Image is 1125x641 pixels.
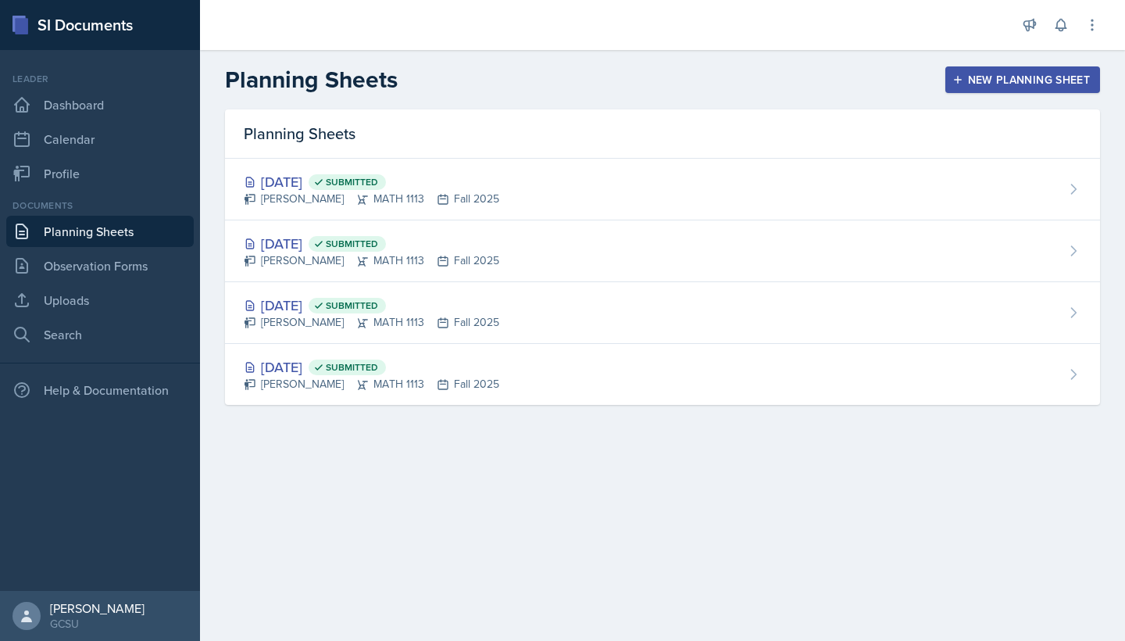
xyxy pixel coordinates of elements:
div: [DATE] [244,171,499,192]
a: Profile [6,158,194,189]
h2: Planning Sheets [225,66,398,94]
button: New Planning Sheet [945,66,1100,93]
span: Submitted [326,176,378,188]
a: Dashboard [6,89,194,120]
div: [PERSON_NAME] MATH 1113 Fall 2025 [244,314,499,331]
a: Planning Sheets [6,216,194,247]
span: Submitted [326,299,378,312]
div: GCSU [50,616,145,632]
div: Leader [6,72,194,86]
div: [DATE] [244,356,499,378]
div: Documents [6,199,194,213]
a: [DATE] Submitted [PERSON_NAME]MATH 1113Fall 2025 [225,220,1100,282]
div: [PERSON_NAME] [50,600,145,616]
span: Submitted [326,238,378,250]
div: [PERSON_NAME] MATH 1113 Fall 2025 [244,376,499,392]
div: [DATE] [244,295,499,316]
div: [PERSON_NAME] MATH 1113 Fall 2025 [244,191,499,207]
a: Search [6,319,194,350]
div: Help & Documentation [6,374,194,406]
a: [DATE] Submitted [PERSON_NAME]MATH 1113Fall 2025 [225,282,1100,344]
a: Uploads [6,285,194,316]
div: [DATE] [244,233,499,254]
div: New Planning Sheet [955,73,1090,86]
a: [DATE] Submitted [PERSON_NAME]MATH 1113Fall 2025 [225,344,1100,405]
span: Submitted [326,361,378,374]
a: Observation Forms [6,250,194,281]
a: [DATE] Submitted [PERSON_NAME]MATH 1113Fall 2025 [225,159,1100,220]
div: Planning Sheets [225,109,1100,159]
div: [PERSON_NAME] MATH 1113 Fall 2025 [244,252,499,269]
a: Calendar [6,124,194,155]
